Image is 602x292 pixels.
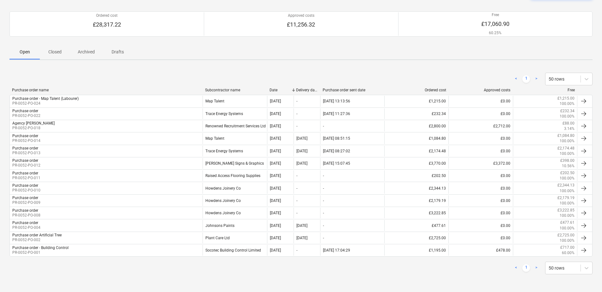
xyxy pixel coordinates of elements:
div: [DATE] [270,236,281,240]
div: [DATE] [270,198,281,203]
div: Date [270,88,291,92]
p: £1,084.80 [557,133,575,138]
div: £2,344.13 [384,183,448,193]
p: 100.00% [560,226,575,231]
p: Archived [78,49,95,55]
p: Closed [47,49,63,55]
div: Ordered cost [387,88,446,92]
div: £0.00 [448,233,513,243]
p: PR-0052-PO-002 [12,237,62,243]
a: Previous page [512,264,520,272]
p: £398.00 [560,158,575,163]
p: Approved costs [287,13,315,18]
div: £478.00 [448,245,513,256]
div: Purchase order [12,146,38,150]
div: Map Talent [203,133,267,144]
p: Drafts [110,49,125,55]
div: [DATE] 17:04:29 [323,248,350,252]
p: £3,222.85 [557,208,575,213]
div: Trace Energy Systems [203,108,267,119]
p: Open [17,49,32,55]
div: £0.00 [448,208,513,218]
div: Purchase order [12,158,38,163]
p: PR-0052-PO-013 [12,150,40,156]
p: 100.00% [560,176,575,181]
div: [DATE] [270,161,281,166]
div: £232.34 [384,108,448,119]
div: Raised Access Flooring Supplies [203,170,267,181]
div: £477.61 [384,220,448,231]
div: [DATE] 08:51:15 [323,136,350,141]
div: Purchase order sent date [323,88,382,92]
div: [DATE] [296,161,307,166]
p: 100.00% [560,101,575,106]
div: Johnsons Paints [203,220,267,231]
div: - [296,99,297,103]
div: Renowned Recruitment Services Ltd [203,121,267,131]
p: £1,215.00 [557,96,575,101]
div: [DATE] [296,136,307,141]
p: £88.00 [562,121,575,126]
div: £2,179.19 [384,195,448,206]
div: - [296,124,297,128]
div: Howdens Joinery Co [203,208,267,218]
div: Purchase order [12,221,38,225]
div: £2,800.00 [384,121,448,131]
p: PR-0052-PO-024 [12,101,79,106]
p: PR-0052-PO-008 [12,213,40,218]
div: [DATE] 11:27:36 [323,112,350,116]
p: 100.00% [560,213,575,218]
p: £717.00 [560,245,575,250]
p: £2,344.13 [557,183,575,188]
div: - [323,124,324,128]
div: Socotec Building Control Limited [203,245,267,256]
p: £202.50 [560,170,575,176]
div: - [323,198,324,203]
p: 100.00% [560,188,575,194]
div: £2,712.00 [448,121,513,131]
p: £477.61 [560,220,575,225]
div: £2,725.00 [384,233,448,243]
p: £17,060.90 [481,20,509,28]
p: £232.34 [560,108,575,114]
div: £0.00 [448,108,513,119]
div: Subcontractor name [205,88,265,92]
div: £0.00 [448,220,513,231]
iframe: Chat Widget [570,262,602,292]
div: - [323,211,324,215]
div: - [296,173,297,178]
div: £1,215.00 [384,96,448,106]
a: Next page [532,75,540,83]
p: PR-0052-PO-011 [12,175,40,181]
a: Page 1 is your current page [522,75,530,83]
p: PR-0052-PO-001 [12,250,69,255]
div: Trace Energy Systems [203,146,267,156]
div: [DATE] [270,248,281,252]
div: - [296,211,297,215]
p: 100.00% [560,114,575,119]
div: - [323,186,324,191]
div: [DATE] [270,211,281,215]
div: Map Talent [203,96,267,106]
div: [DATE] 13:13:56 [323,99,350,103]
div: Delivery date [296,88,318,92]
p: 60.00% [562,250,575,256]
div: [DATE] [270,124,281,128]
div: Agency [PERSON_NAME] [12,121,55,125]
p: PR-0052-PO-014 [12,138,40,143]
div: Purchase order [12,208,38,213]
p: PR-0052-PO-004 [12,225,40,230]
p: PR-0052-PO-018 [12,125,55,131]
p: £11,256.32 [287,21,315,28]
div: £1,195.00 [384,245,448,256]
div: [DATE] [270,149,281,153]
div: Purchase order name [12,88,200,92]
p: PR-0052-PO-012 [12,163,40,168]
div: [DATE] [270,99,281,103]
div: - [296,112,297,116]
div: Purchase order [12,183,38,188]
div: [PERSON_NAME] Signs & Graphics [203,158,267,169]
div: - [323,173,324,178]
div: £0.00 [448,170,513,181]
div: Purchase order [12,109,38,113]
